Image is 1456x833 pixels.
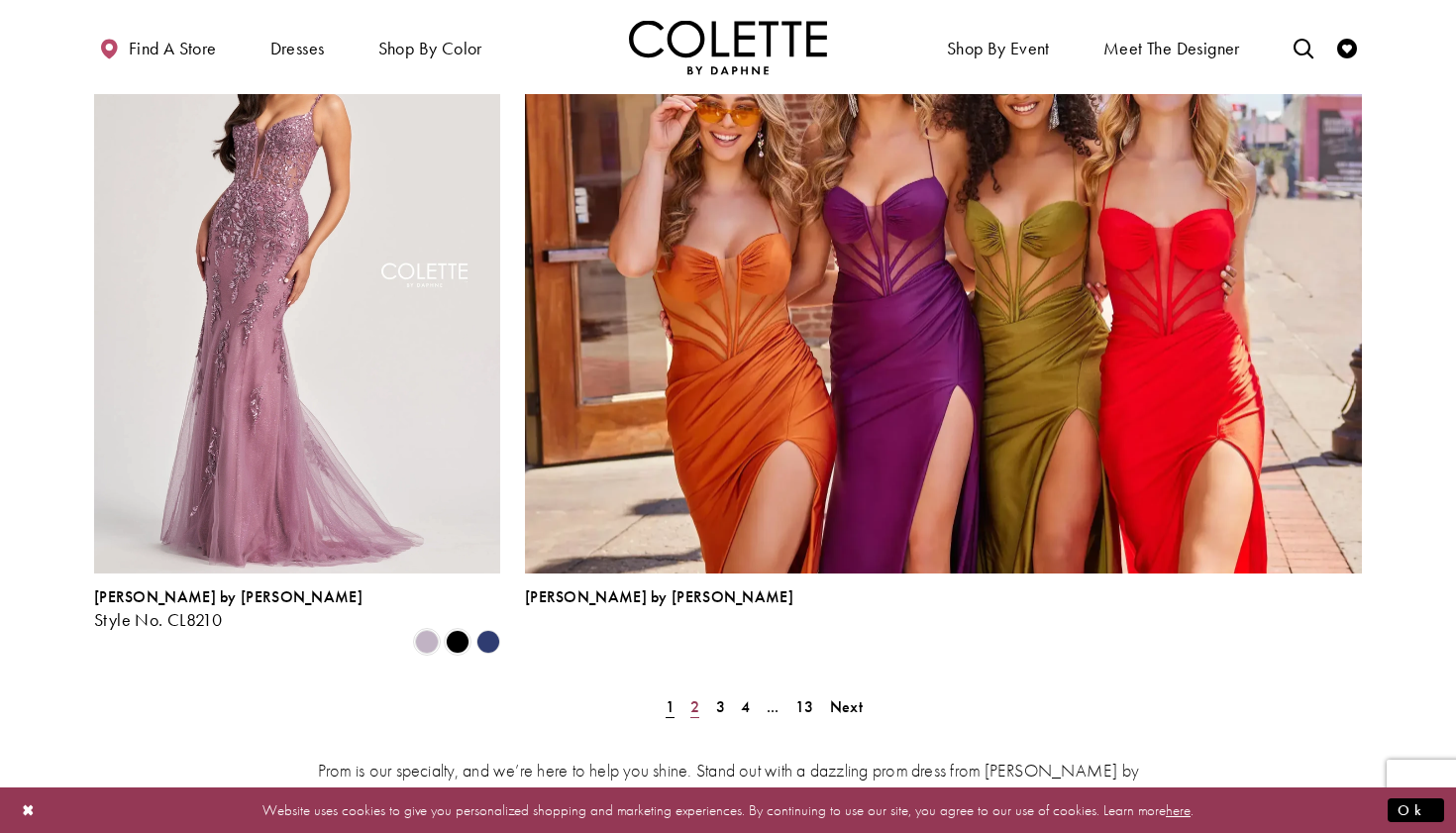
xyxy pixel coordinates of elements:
[476,630,500,654] i: Navy Blue
[824,692,869,721] a: Next Page
[942,20,1055,74] span: Shop By Event
[265,20,330,74] span: Dresses
[129,39,217,58] span: Find a store
[684,692,705,721] a: Page 2
[629,20,827,74] a: Visit Home Page
[690,696,699,717] span: 2
[716,696,725,717] span: 3
[1103,39,1240,58] span: Meet the designer
[525,586,793,607] span: [PERSON_NAME] by [PERSON_NAME]
[795,696,814,717] span: 13
[12,792,46,827] button: Close Dialog
[710,692,731,721] a: Page 3
[1388,797,1444,822] button: Submit Dialog
[1098,20,1245,74] a: Meet the designer
[761,692,785,721] a: ...
[94,588,363,630] div: Colette by Daphne Style No. CL8210
[830,696,863,717] span: Next
[94,586,363,607] span: [PERSON_NAME] by [PERSON_NAME]
[741,696,750,717] span: 4
[1332,20,1362,74] a: Check Wishlist
[143,796,1313,823] p: Website uses cookies to give you personalized shopping and marketing experiences. By continuing t...
[94,20,221,74] a: Find a store
[947,39,1050,58] span: Shop By Event
[415,630,439,654] i: Heather
[1289,20,1318,74] a: Toggle search
[666,696,675,717] span: 1
[446,630,469,654] i: Black
[378,39,482,58] span: Shop by color
[1166,799,1191,819] a: here
[629,20,827,74] img: Colette by Daphne
[94,608,222,631] span: Style No. CL8210
[660,692,680,721] span: Current Page
[789,692,820,721] a: Page 13
[767,696,780,717] span: ...
[270,39,325,58] span: Dresses
[735,692,756,721] a: Page 4
[373,20,487,74] span: Shop by color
